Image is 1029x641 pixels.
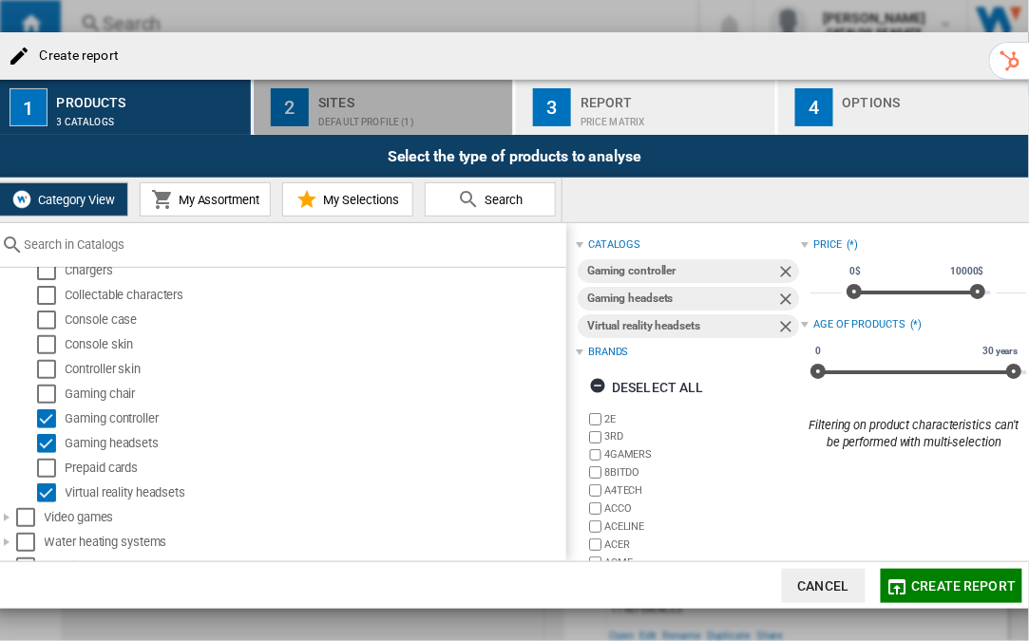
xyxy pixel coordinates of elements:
[33,193,115,207] span: Category View
[604,556,801,570] label: ACME
[425,182,556,217] button: Search
[947,264,986,279] span: 10000$
[37,459,66,478] md-checkbox: Select
[45,508,563,527] div: Video games
[516,80,777,135] button: 3 Report Price Matrix
[66,360,563,379] div: Controller skin
[16,508,45,527] md-checkbox: Select
[604,465,801,480] label: 8BITDO
[254,80,515,135] button: 2 Sites Default profile (1)
[801,417,1026,451] div: Filtering on product characteristics can't be performed with multi-selection
[589,484,601,497] input: brand.name
[589,502,601,515] input: brand.name
[812,344,824,359] span: 0
[587,287,776,311] div: Gaming headsets
[66,459,563,478] div: Prepaid cards
[881,569,1022,603] button: Create report
[66,286,563,305] div: Collectable characters
[318,193,399,207] span: My Selections
[57,107,244,127] div: 3 catalogs
[604,501,801,516] label: ACCO
[37,335,66,354] md-checkbox: Select
[587,259,776,283] div: Gaming controller
[37,311,66,330] md-checkbox: Select
[581,87,768,107] div: Report
[589,413,601,425] input: brand.name
[174,193,260,207] span: My Assortment
[533,88,571,126] div: 3
[604,447,801,462] label: 4GAMERS
[140,182,271,217] button: My Assortment
[589,449,601,462] input: brand.name
[776,317,799,340] ng-md-icon: Remove
[604,412,801,426] label: 2E
[37,434,66,453] md-checkbox: Select
[588,345,628,360] div: Brands
[813,237,842,253] div: Price
[66,434,563,453] div: Gaming headsets
[980,344,1020,359] span: 30 years
[45,557,563,576] div: Workit catalog lagardere
[795,88,833,126] div: 4
[480,193,523,207] span: Search
[57,87,244,107] div: Products
[66,385,563,404] div: Gaming chair
[30,47,119,66] h4: Create report
[66,483,563,502] div: Virtual reality headsets
[66,261,563,280] div: Chargers
[16,533,45,552] md-checkbox: Select
[25,237,557,252] input: Search in Catalogs
[589,556,601,569] input: brand.name
[589,431,601,443] input: brand.name
[282,182,413,217] button: My Selections
[588,237,640,253] div: catalogs
[66,311,563,330] div: Console case
[589,538,601,551] input: brand.name
[37,360,66,379] md-checkbox: Select
[581,107,768,127] div: Price Matrix
[37,261,66,280] md-checkbox: Select
[45,533,563,552] div: Water heating systems
[16,557,45,576] md-checkbox: Select
[10,188,33,211] img: wiser-icon-white.png
[604,537,801,552] label: ACER
[37,385,66,404] md-checkbox: Select
[912,578,1017,594] span: Create report
[10,88,48,126] div: 1
[583,370,710,405] button: Deselect all
[776,262,799,285] ng-md-icon: Remove
[776,290,799,312] ng-md-icon: Remove
[37,286,66,305] md-checkbox: Select
[604,483,801,498] label: A4TECH
[37,409,66,428] md-checkbox: Select
[782,569,866,603] button: Cancel
[587,314,776,338] div: Virtual reality headsets
[813,317,905,332] div: Age of products
[318,107,505,127] div: Default profile (1)
[604,519,801,534] label: ACELINE
[589,370,704,405] div: Deselect all
[604,429,801,443] label: 3RD
[66,409,563,428] div: Gaming controller
[37,483,66,502] md-checkbox: Select
[589,520,601,533] input: brand.name
[66,335,563,354] div: Console skin
[318,87,505,107] div: Sites
[847,264,864,279] span: 0$
[589,466,601,479] input: brand.name
[271,88,309,126] div: 2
